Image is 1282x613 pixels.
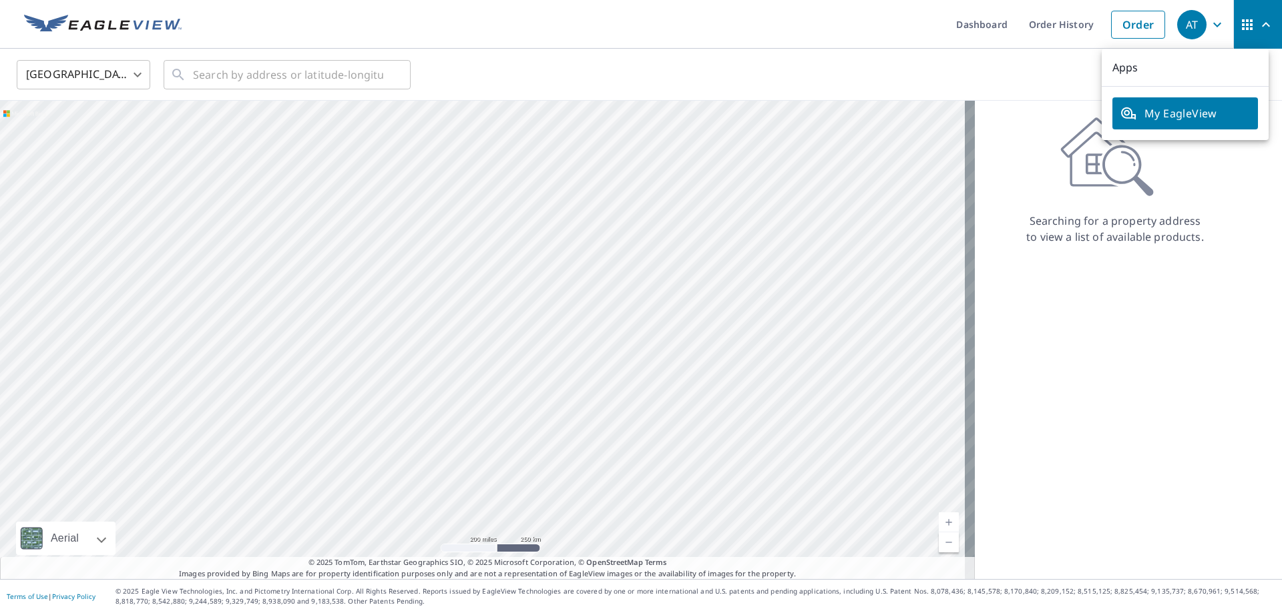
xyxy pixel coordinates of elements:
a: Order [1111,11,1165,39]
span: My EagleView [1120,105,1250,121]
div: AT [1177,10,1207,39]
a: My EagleView [1112,97,1258,129]
input: Search by address or latitude-longitude [193,56,383,93]
a: Current Level 5, Zoom Out [939,532,959,552]
p: Apps [1102,49,1269,87]
div: Aerial [16,522,116,555]
a: Terms [645,557,667,567]
a: Terms of Use [7,592,48,601]
p: Searching for a property address to view a list of available products. [1026,213,1205,245]
div: Aerial [47,522,83,555]
div: [GEOGRAPHIC_DATA] [17,56,150,93]
span: © 2025 TomTom, Earthstar Geographics SIO, © 2025 Microsoft Corporation, © [308,557,667,568]
a: OpenStreetMap [586,557,642,567]
p: © 2025 Eagle View Technologies, Inc. and Pictometry International Corp. All Rights Reserved. Repo... [116,586,1275,606]
a: Current Level 5, Zoom In [939,512,959,532]
a: Privacy Policy [52,592,95,601]
img: EV Logo [24,15,182,35]
p: | [7,592,95,600]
